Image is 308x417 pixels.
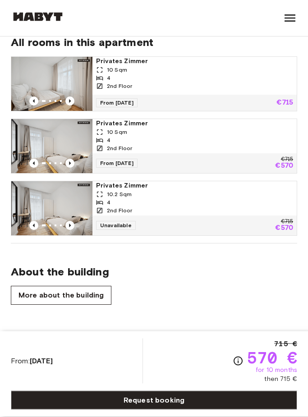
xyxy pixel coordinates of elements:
button: Previous image [29,159,38,168]
span: From [DATE] [96,159,138,168]
p: €715 [276,100,293,107]
span: 4 [107,74,110,82]
span: Unavailable [96,221,136,230]
span: 10 Sqm [107,128,127,137]
p: €570 [275,163,293,170]
button: Previous image [29,221,38,230]
span: Privates Zimmer [96,57,293,66]
img: Marketing picture of unit DE-01-477-056-04 [11,57,92,111]
button: Previous image [65,159,74,168]
span: 4 [107,199,110,207]
span: 2nd Floor [107,207,132,215]
span: From [DATE] [96,99,138,108]
img: Marketing picture of unit DE-01-477-056-03 [11,119,92,174]
span: 715 € [274,339,297,349]
span: Privates Zimmer [96,182,293,191]
p: €715 [281,157,293,163]
img: Habyt [11,12,65,21]
a: Marketing picture of unit DE-01-477-056-03Previous imagePrevious imagePrivates Zimmer10 Sqm42nd F... [11,119,297,174]
a: Marketing picture of unit DE-01-477-056-04Previous imagePrevious imagePrivates Zimmer10 Sqm42nd F... [11,57,297,112]
svg: Check cost overview for full price breakdown. Please note that discounts apply to new joiners onl... [233,356,244,367]
span: for 10 months [256,366,297,375]
span: 10.2 Sqm [107,191,132,199]
p: €570 [275,225,293,232]
button: Previous image [65,221,74,230]
a: More about the building [11,286,111,305]
span: 2nd Floor [107,82,132,91]
button: Previous image [65,97,74,106]
span: 2nd Floor [107,145,132,153]
p: €715 [281,220,293,225]
img: Marketing picture of unit DE-01-477-056-01 [11,182,92,236]
span: 570 € [247,349,297,366]
span: 4 [107,137,110,145]
span: From: [11,356,53,366]
a: Request booking [11,391,297,410]
button: Previous image [29,97,38,106]
b: [DATE] [30,357,53,365]
span: About the building [11,266,109,279]
span: then 715 € [264,375,297,384]
a: Marketing picture of unit DE-01-477-056-01Previous imagePrevious imagePrivates Zimmer10.2 Sqm42nd... [11,181,297,236]
span: 10 Sqm [107,66,127,74]
span: All rooms in this apartment [11,36,297,50]
span: Privates Zimmer [96,119,293,128]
